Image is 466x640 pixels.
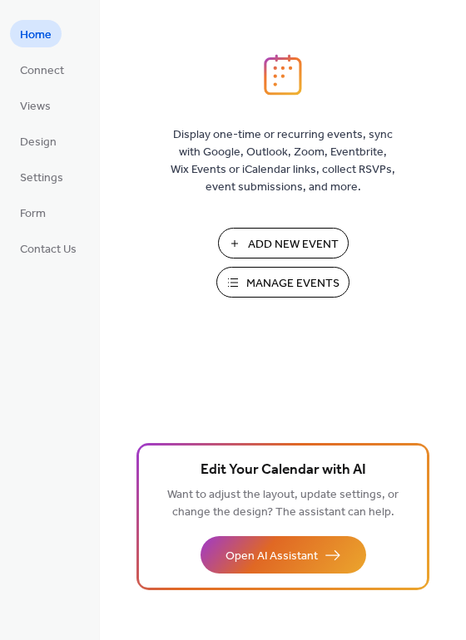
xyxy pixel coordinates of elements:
a: Views [10,91,61,119]
a: Home [10,20,62,47]
span: Contact Us [20,241,77,258]
a: Connect [10,56,74,83]
a: Design [10,127,67,155]
span: Display one-time or recurring events, sync with Google, Outlook, Zoom, Eventbrite, Wix Events or ... [171,126,395,196]
span: Open AI Assistant [226,548,318,565]
a: Form [10,199,56,226]
button: Open AI Assistant [201,536,366,574]
span: Connect [20,62,64,80]
span: Design [20,134,57,151]
span: Home [20,27,52,44]
button: Manage Events [216,267,349,298]
a: Contact Us [10,234,87,262]
span: Manage Events [246,275,340,293]
span: Form [20,205,46,223]
span: Views [20,98,51,116]
span: Want to adjust the layout, update settings, or change the design? The assistant can help. [167,484,399,524]
button: Add New Event [218,228,349,258]
a: Settings [10,163,73,190]
span: Edit Your Calendar with AI [201,459,366,482]
span: Settings [20,170,63,187]
span: Add New Event [248,236,339,254]
img: logo_icon.svg [264,54,302,96]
